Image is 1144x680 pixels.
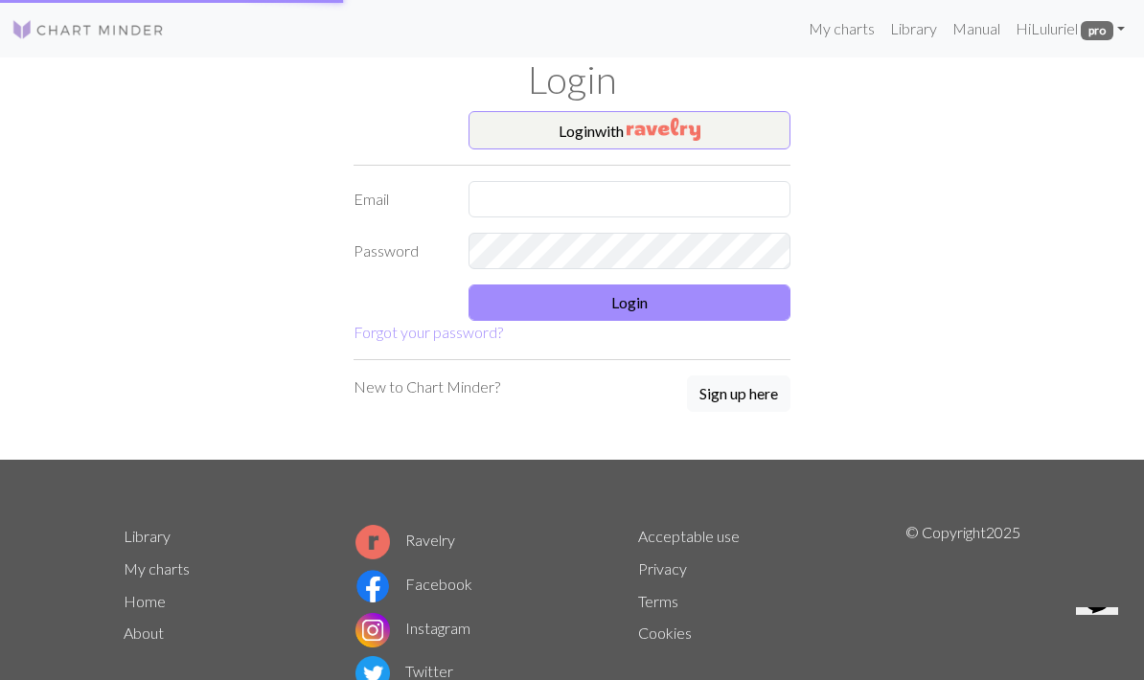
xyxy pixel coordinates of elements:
img: Logo [11,18,165,41]
a: Instagram [355,619,470,637]
p: New to Chart Minder? [354,375,500,398]
label: Email [342,181,457,217]
button: Loginwith [469,111,790,149]
a: Manual [945,10,1008,48]
span: pro [1081,21,1113,40]
a: Library [882,10,945,48]
a: Cookies [638,623,692,642]
label: Password [342,233,457,269]
a: My charts [801,10,882,48]
a: Library [124,527,171,545]
a: Terms [638,592,678,610]
a: Ravelry [355,531,455,549]
img: Ravelry [627,118,700,141]
img: Instagram logo [355,613,390,647]
a: Privacy [638,559,687,578]
a: Facebook [355,575,472,593]
a: Home [124,592,166,610]
a: Acceptable use [638,527,740,545]
button: Login [469,284,790,321]
a: HiLuluriel pro [1008,10,1133,48]
button: Sign up here [687,375,790,412]
img: Facebook logo [355,569,390,603]
a: My charts [124,559,190,578]
img: Ravelry logo [355,525,390,559]
a: Twitter [355,662,453,680]
iframe: chat widget [1068,607,1133,669]
a: Sign up here [687,375,790,414]
h1: Login [112,57,1032,103]
a: About [124,623,164,642]
a: Forgot your password? [354,323,503,341]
